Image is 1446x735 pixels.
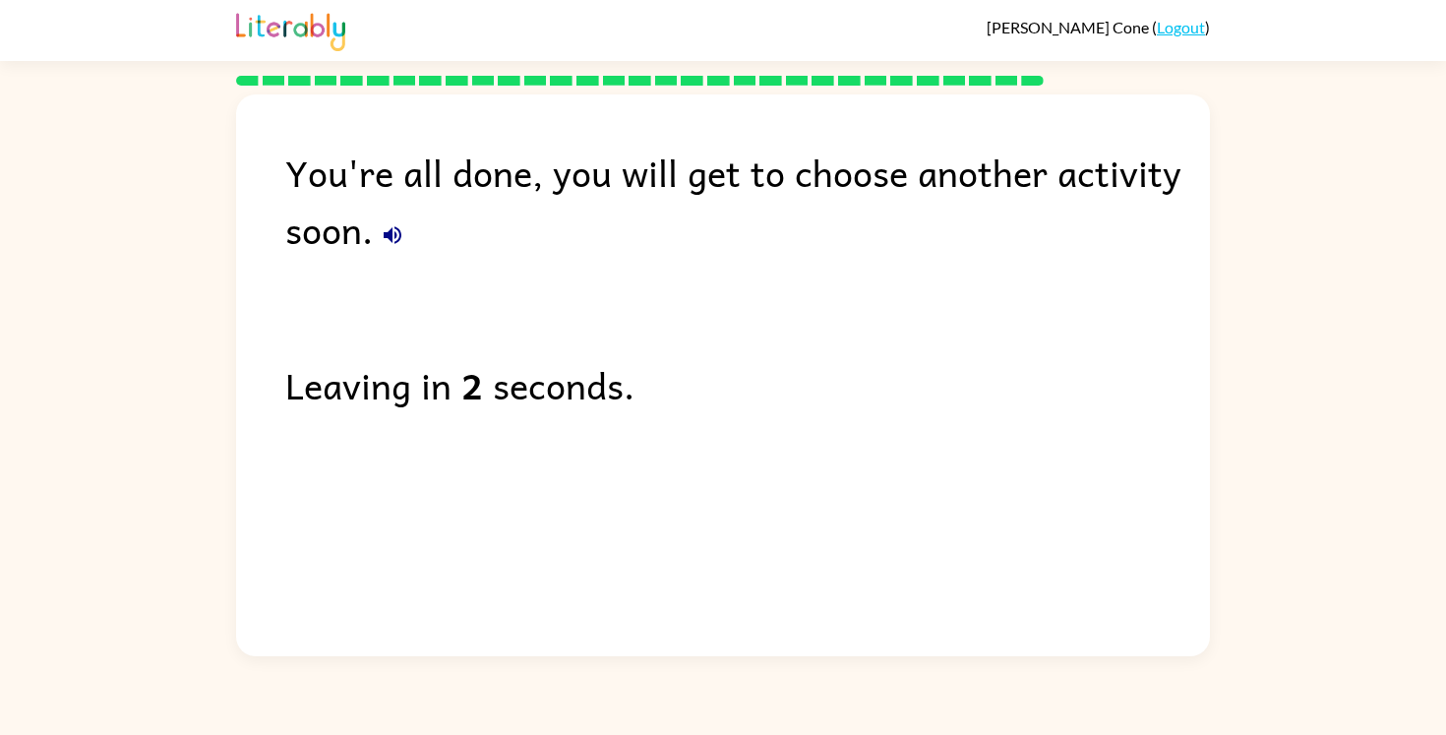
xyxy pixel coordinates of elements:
span: [PERSON_NAME] Cone [987,18,1152,36]
div: ( ) [987,18,1210,36]
b: 2 [461,356,483,413]
a: Logout [1157,18,1205,36]
div: Leaving in seconds. [285,356,1210,413]
div: You're all done, you will get to choose another activity soon. [285,144,1210,258]
img: Literably [236,8,345,51]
